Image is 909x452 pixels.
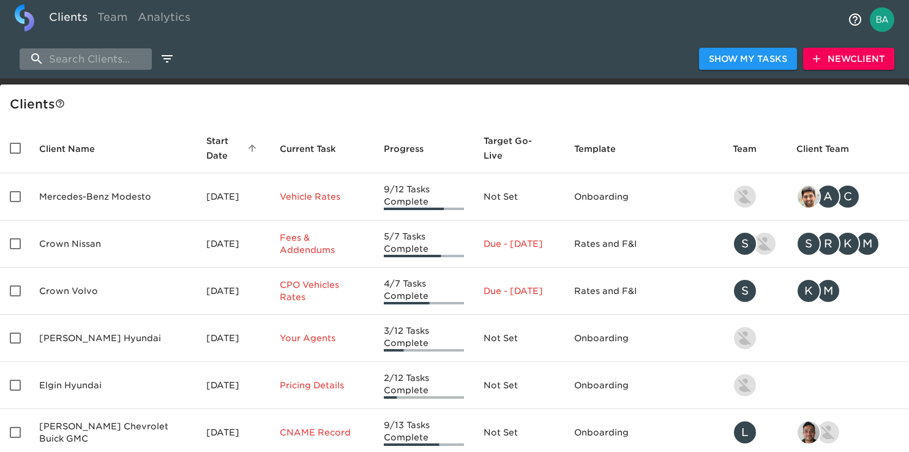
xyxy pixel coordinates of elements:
[564,362,723,409] td: Onboarding
[796,420,899,445] div: sai@simplemnt.com, nikko.foster@roadster.com
[564,268,723,315] td: Rates and F&I
[816,184,840,209] div: A
[836,232,860,256] div: K
[196,362,270,409] td: [DATE]
[280,332,364,344] p: Your Agents
[196,315,270,362] td: [DATE]
[133,4,195,34] a: Analytics
[813,51,885,67] span: New Client
[733,141,772,156] span: Team
[733,279,777,303] div: savannah@roadster.com
[734,374,756,396] img: kevin.lo@roadster.com
[734,186,756,208] img: kevin.lo@roadster.com
[796,141,865,156] span: Client Team
[29,173,196,220] td: Mercedes-Benz Modesto
[474,315,564,362] td: Not Set
[280,232,364,256] p: Fees & Addendums
[733,326,777,350] div: kevin.lo@roadster.com
[206,134,260,163] span: Start Date
[484,134,554,163] span: Target Go-Live
[196,220,270,268] td: [DATE]
[474,173,564,220] td: Not Set
[816,232,840,256] div: R
[798,186,820,208] img: sandeep@simplemnt.com
[196,268,270,315] td: [DATE]
[733,279,757,303] div: S
[484,285,554,297] p: Due - [DATE]
[855,232,880,256] div: M
[817,421,839,443] img: nikko.foster@roadster.com
[733,373,777,397] div: kevin.lo@roadster.com
[29,268,196,315] td: Crown Volvo
[803,48,894,70] button: NewClient
[574,141,632,156] span: Template
[280,190,364,203] p: Vehicle Rates
[798,421,820,443] img: sai@simplemnt.com
[699,48,797,70] button: Show My Tasks
[733,184,777,209] div: kevin.lo@roadster.com
[280,279,364,303] p: CPO Vehicles Rates
[29,315,196,362] td: [PERSON_NAME] Hyundai
[840,5,870,34] button: notifications
[733,420,777,445] div: leland@roadster.com
[796,232,821,256] div: S
[709,51,787,67] span: Show My Tasks
[816,279,840,303] div: M
[564,173,723,220] td: Onboarding
[280,379,364,391] p: Pricing Details
[29,362,196,409] td: Elgin Hyundai
[15,4,34,31] img: logo
[733,232,757,256] div: S
[796,279,899,303] div: kwilson@crowncars.com, mcooley@crowncars.com
[564,220,723,268] td: Rates and F&I
[754,233,776,255] img: austin@roadster.com
[384,141,440,156] span: Progress
[484,238,554,250] p: Due - [DATE]
[196,173,270,220] td: [DATE]
[836,184,860,209] div: C
[20,48,152,70] input: search
[796,184,899,209] div: sandeep@simplemnt.com, angelique.nurse@roadster.com, clayton.mandel@roadster.com
[44,4,92,34] a: Clients
[29,220,196,268] td: Crown Nissan
[374,315,474,362] td: 3/12 Tasks Complete
[733,420,757,445] div: L
[280,141,336,156] span: This is the next Task in this Hub that should be completed
[157,48,178,69] button: edit
[280,141,352,156] span: Current Task
[484,134,538,163] span: Calculated based on the start date and the duration of all Tasks contained in this Hub.
[374,362,474,409] td: 2/12 Tasks Complete
[564,315,723,362] td: Onboarding
[796,232,899,256] div: sparent@crowncars.com, rrobins@crowncars.com, kwilson@crowncars.com, mcooley@crowncars.com
[55,99,65,108] svg: This is a list of all of your clients and clients shared with you
[374,220,474,268] td: 5/7 Tasks Complete
[374,173,474,220] td: 9/12 Tasks Complete
[374,268,474,315] td: 4/7 Tasks Complete
[734,327,756,349] img: kevin.lo@roadster.com
[92,4,133,34] a: Team
[474,362,564,409] td: Not Set
[39,141,111,156] span: Client Name
[733,232,777,256] div: savannah@roadster.com, austin@roadster.com
[10,94,904,114] div: Client s
[796,279,821,303] div: K
[870,7,894,32] img: Profile
[280,426,364,439] p: CNAME Record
